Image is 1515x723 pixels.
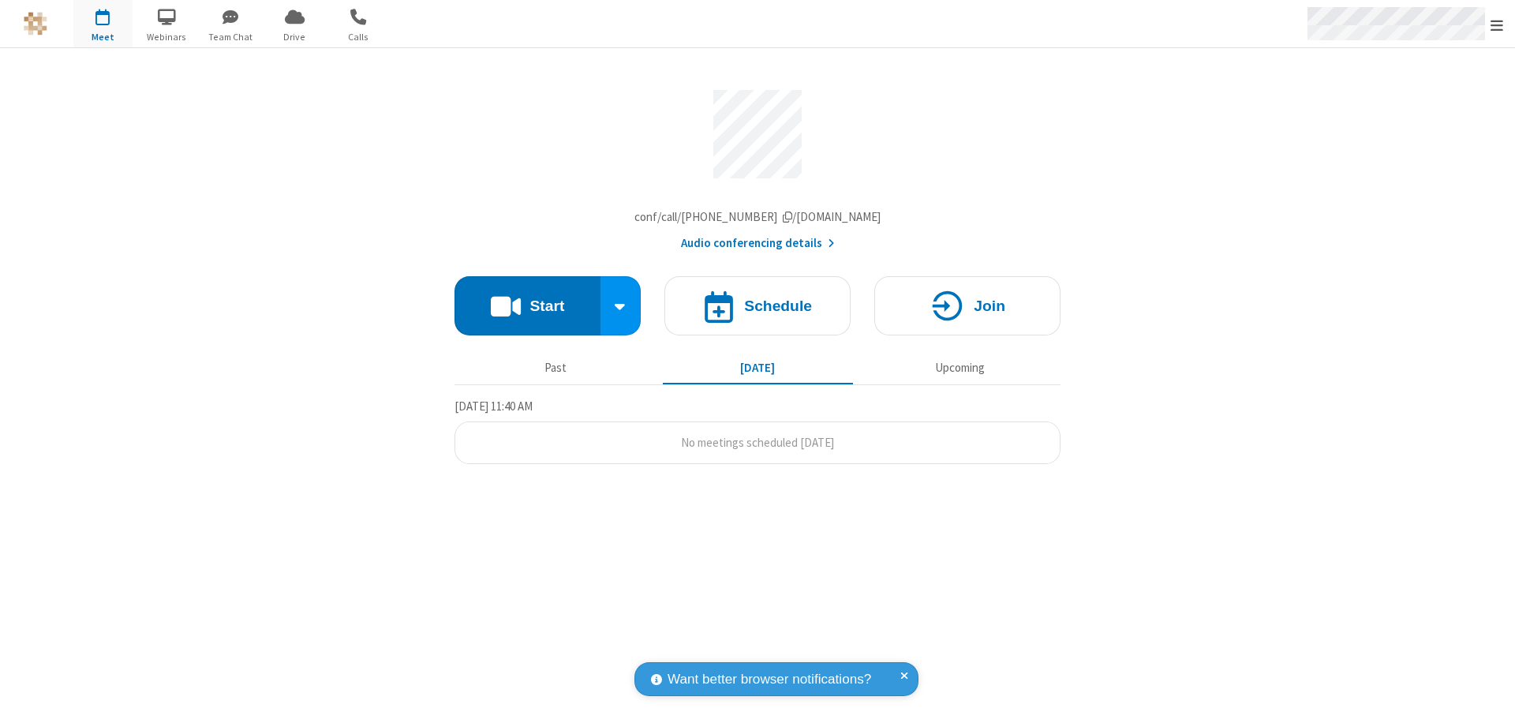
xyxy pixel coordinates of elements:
section: Account details [454,78,1060,253]
button: Upcoming [865,353,1055,383]
img: QA Selenium DO NOT DELETE OR CHANGE [24,12,47,36]
section: Today's Meetings [454,397,1060,465]
button: Audio conferencing details [681,234,835,253]
iframe: Chat [1476,682,1503,712]
button: Past [461,353,651,383]
h4: Schedule [744,298,812,313]
div: Start conference options [600,276,642,335]
button: Copy my meeting room linkCopy my meeting room link [634,208,881,227]
h4: Start [529,298,564,313]
h4: Join [974,298,1005,313]
span: Team Chat [201,30,260,44]
span: Meet [73,30,133,44]
span: Calls [329,30,388,44]
span: Copy my meeting room link [634,209,881,224]
span: Webinars [137,30,196,44]
button: Schedule [664,276,851,335]
span: Want better browser notifications? [668,669,871,690]
button: Start [454,276,600,335]
button: [DATE] [663,353,853,383]
span: No meetings scheduled [DATE] [681,435,834,450]
span: Drive [265,30,324,44]
span: [DATE] 11:40 AM [454,399,533,414]
button: Join [874,276,1060,335]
